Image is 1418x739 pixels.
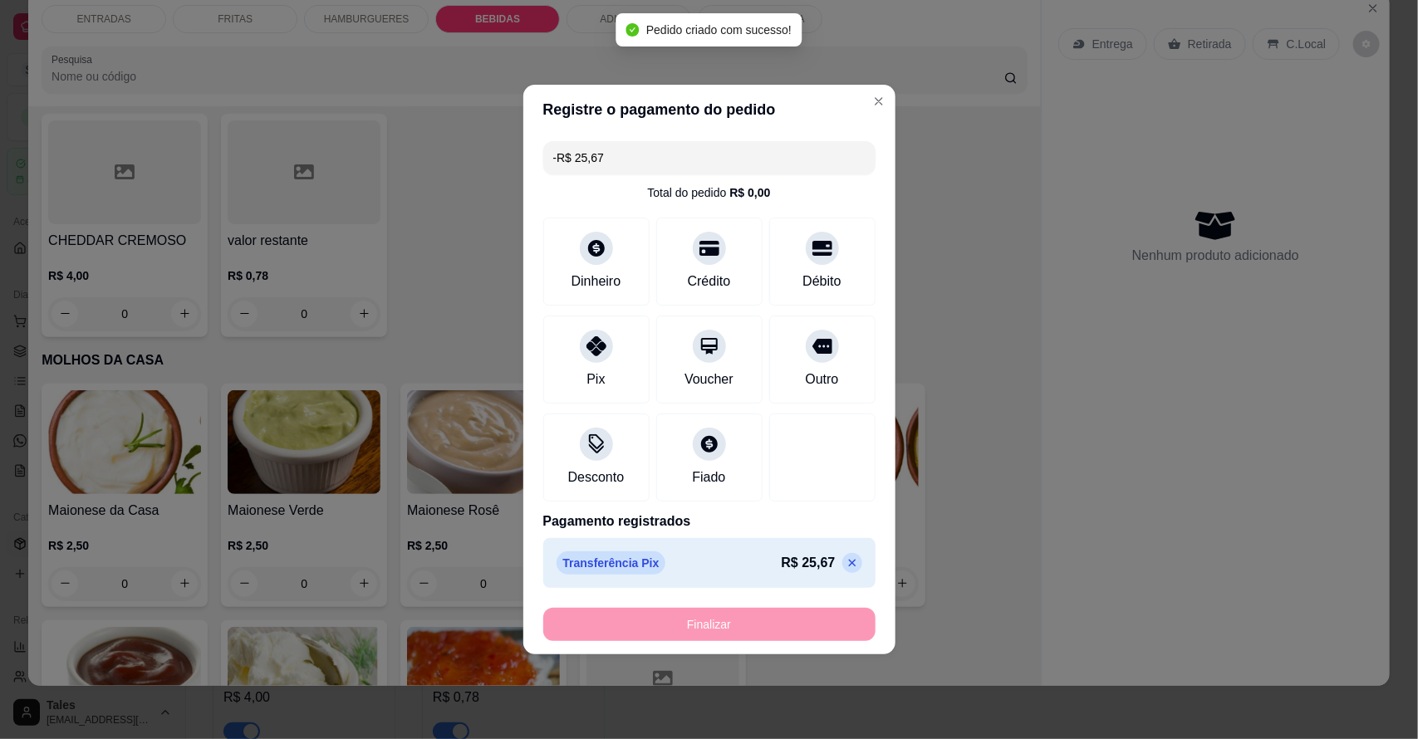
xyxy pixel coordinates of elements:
[692,467,725,487] div: Fiado
[782,553,836,573] p: R$ 25,67
[866,88,892,115] button: Close
[568,467,625,487] div: Desconto
[586,369,605,389] div: Pix
[729,184,770,201] div: R$ 0,00
[684,369,734,389] div: Voucher
[553,141,866,174] input: Ex.: hambúrguer de cordeiro
[572,272,621,291] div: Dinheiro
[626,23,640,37] span: check-circle
[646,23,792,37] span: Pedido criado com sucesso!
[805,369,838,389] div: Outro
[523,85,895,135] header: Registre o pagamento do pedido
[647,184,770,201] div: Total do pedido
[543,511,876,531] p: Pagamento registrados
[802,272,841,291] div: Débito
[557,551,666,575] p: Transferência Pix
[688,272,731,291] div: Crédito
